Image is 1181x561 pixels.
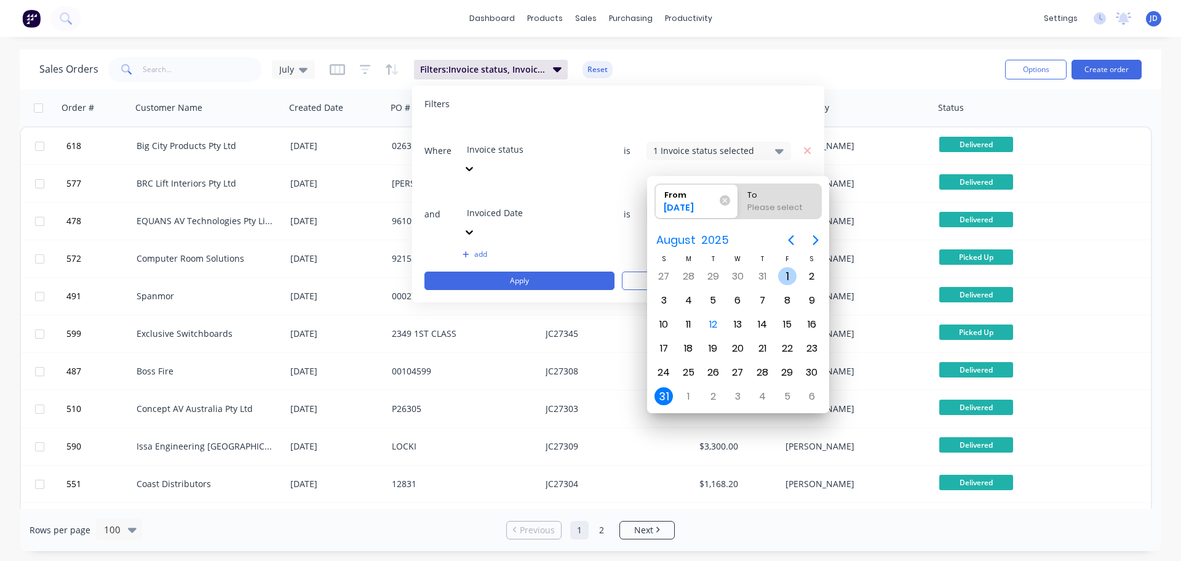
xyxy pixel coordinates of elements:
a: dashboard [463,9,521,28]
div: purchasing [603,9,659,28]
div: [DATE] [290,403,382,415]
span: Delivered [939,475,1013,490]
div: [DATE] [290,177,382,190]
div: Computer Room Solutions [137,252,273,265]
div: [PERSON_NAME] [785,215,922,227]
button: Apply [424,272,614,290]
div: 12831 [392,478,528,490]
div: JC27308 [546,365,682,377]
div: Saturday, August 9, 2025 [803,291,821,310]
span: Delivered [939,174,1013,190]
button: 572 [63,240,137,277]
div: Wednesday, August 13, 2025 [728,315,747,334]
span: Delivered [939,400,1013,415]
div: [DATE] [290,252,382,265]
div: Thursday, August 14, 2025 [754,315,772,334]
span: Picked Up [939,249,1013,265]
div: Saturday, August 2, 2025 [803,267,821,286]
div: Wednesday, August 20, 2025 [728,339,747,358]
button: Options [1005,60,1067,79]
a: Next page [620,524,674,536]
div: Saturday, August 23, 2025 [803,339,821,358]
span: Delivered [939,437,1013,453]
div: [DATE] [290,440,382,453]
span: Rows per page [30,524,90,536]
span: 510 [66,403,81,415]
div: Thursday, August 21, 2025 [754,339,772,358]
button: Filters:Invoice status, Invoiced Date [414,60,568,79]
div: Monday, August 11, 2025 [679,315,698,334]
div: Sunday, August 31, 2025 [654,387,673,406]
span: Filters: Invoice status, Invoiced Date [420,63,546,76]
button: 487 [63,353,137,390]
div: Concept AV Australia Pty Ltd [137,403,273,415]
div: Sunday, August 17, 2025 [654,339,673,358]
div: [DATE] [659,201,722,219]
div: [PERSON_NAME] [785,328,922,340]
div: JC27345 [546,328,682,340]
h1: Sales Orders [39,63,98,75]
a: Previous page [507,524,561,536]
img: Factory [22,9,41,28]
span: 491 [66,290,81,302]
div: [PERSON_NAME] [785,365,922,377]
button: Next page [803,228,828,252]
div: Issa Engineering [GEOGRAPHIC_DATA] [137,440,273,453]
input: Search... [143,57,263,82]
div: Friday, August 15, 2025 [778,315,797,334]
div: [PERSON_NAME] [785,403,922,415]
div: Boss Fire [137,365,273,377]
div: Saturday, August 16, 2025 [803,315,821,334]
span: 599 [66,328,81,340]
div: 2349 1ST CLASS [392,328,528,340]
button: August2025 [648,229,736,251]
div: [DATE] [290,215,382,227]
div: 1 Invoice status selected [653,144,765,157]
div: JC27304 [546,478,682,490]
div: Friday, August 8, 2025 [778,291,797,310]
div: Thursday, July 31, 2025 [754,267,772,286]
ul: Pagination [501,521,680,539]
div: Status [938,102,964,114]
div: $3,300.00 [699,440,772,453]
span: Picked Up [939,325,1013,340]
div: Wednesday, September 3, 2025 [728,387,747,406]
div: Tuesday, September 2, 2025 [704,387,722,406]
div: 00027846 [392,290,528,302]
div: [DATE] [290,140,382,152]
div: [PERSON_NAME] [785,290,922,302]
span: Next [634,524,653,536]
div: Friday, September 5, 2025 [778,387,797,406]
div: Exclusive Switchboards [137,328,273,340]
div: Sunday, August 3, 2025 [654,291,673,310]
div: 92153417 [392,252,528,265]
div: productivity [659,9,718,28]
div: Invoiced Date [467,206,583,219]
div: products [521,9,569,28]
div: Monday, August 4, 2025 [679,291,698,310]
div: BRC Lift Interiors Pty Ltd [137,177,273,190]
div: 00104599 [392,365,528,377]
div: Thursday, August 28, 2025 [754,363,772,382]
div: Thursday, September 4, 2025 [754,387,772,406]
span: Where [424,145,461,157]
button: Clear [622,272,812,290]
div: Spanmor [137,290,273,302]
div: $1,168.20 [699,478,772,490]
div: Customer Name [135,102,202,114]
div: Monday, July 28, 2025 [679,267,698,286]
div: 96109 [392,215,528,227]
button: 618 [63,127,137,164]
div: Monday, August 18, 2025 [679,339,698,358]
div: JC27303 [546,403,682,415]
div: sales [569,9,603,28]
span: and [424,208,461,220]
div: Please select [742,201,817,219]
div: [PERSON_NAME] [785,478,922,490]
div: Friday, August 22, 2025 [778,339,797,358]
div: Invoice status [467,143,583,156]
button: 491 [63,278,137,315]
div: Tuesday, August 5, 2025 [704,291,722,310]
div: Wednesday, August 6, 2025 [728,291,747,310]
div: Tuesday, August 19, 2025 [704,339,722,358]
